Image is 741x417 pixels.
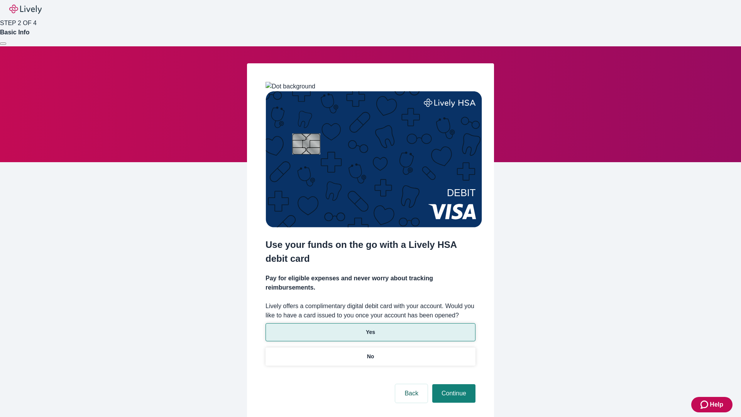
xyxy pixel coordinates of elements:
[266,323,475,341] button: Yes
[395,384,428,403] button: Back
[710,400,723,409] span: Help
[266,238,475,266] h2: Use your funds on the go with a Lively HSA debit card
[9,5,42,14] img: Lively
[266,274,475,292] h4: Pay for eligible expenses and never worry about tracking reimbursements.
[266,82,315,91] img: Dot background
[691,397,733,412] button: Zendesk support iconHelp
[266,347,475,366] button: No
[366,328,375,336] p: Yes
[266,91,482,227] img: Debit card
[700,400,710,409] svg: Zendesk support icon
[367,353,374,361] p: No
[432,384,475,403] button: Continue
[266,302,475,320] label: Lively offers a complimentary digital debit card with your account. Would you like to have a card...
